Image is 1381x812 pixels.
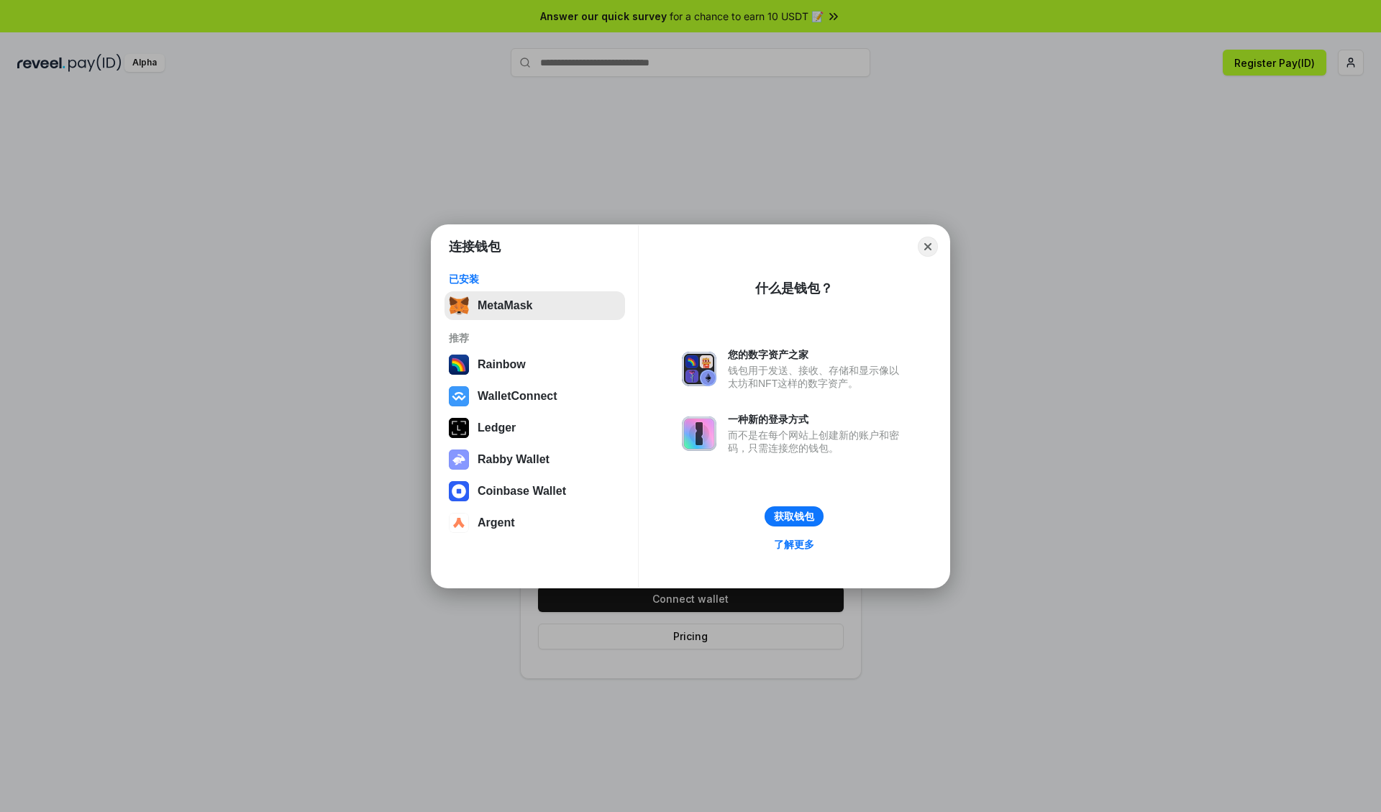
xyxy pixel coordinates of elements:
[765,535,823,554] a: 了解更多
[449,238,501,255] h1: 连接钱包
[682,352,716,386] img: svg+xml,%3Csvg%20xmlns%3D%22http%3A%2F%2Fwww.w3.org%2F2000%2Fsvg%22%20fill%3D%22none%22%20viewBox...
[478,390,557,403] div: WalletConnect
[445,477,625,506] button: Coinbase Wallet
[774,510,814,523] div: 获取钱包
[449,418,469,438] img: svg+xml,%3Csvg%20xmlns%3D%22http%3A%2F%2Fwww.w3.org%2F2000%2Fsvg%22%20width%3D%2228%22%20height%3...
[449,296,469,316] img: svg+xml,%3Csvg%20fill%3D%22none%22%20height%3D%2233%22%20viewBox%3D%220%200%2035%2033%22%20width%...
[765,506,824,526] button: 获取钱包
[478,453,550,466] div: Rabby Wallet
[449,355,469,375] img: svg+xml,%3Csvg%20width%3D%22120%22%20height%3D%22120%22%20viewBox%3D%220%200%20120%20120%22%20fil...
[445,445,625,474] button: Rabby Wallet
[449,332,621,345] div: 推荐
[478,358,526,371] div: Rainbow
[445,350,625,379] button: Rainbow
[449,513,469,533] img: svg+xml,%3Csvg%20width%3D%2228%22%20height%3D%2228%22%20viewBox%3D%220%200%2028%2028%22%20fill%3D...
[449,450,469,470] img: svg+xml,%3Csvg%20xmlns%3D%22http%3A%2F%2Fwww.w3.org%2F2000%2Fsvg%22%20fill%3D%22none%22%20viewBox...
[682,416,716,451] img: svg+xml,%3Csvg%20xmlns%3D%22http%3A%2F%2Fwww.w3.org%2F2000%2Fsvg%22%20fill%3D%22none%22%20viewBox...
[478,485,566,498] div: Coinbase Wallet
[445,291,625,320] button: MetaMask
[478,299,532,312] div: MetaMask
[918,237,938,257] button: Close
[449,386,469,406] img: svg+xml,%3Csvg%20width%3D%2228%22%20height%3D%2228%22%20viewBox%3D%220%200%2028%2028%22%20fill%3D...
[755,280,833,297] div: 什么是钱包？
[774,538,814,551] div: 了解更多
[445,508,625,537] button: Argent
[449,273,621,286] div: 已安装
[445,414,625,442] button: Ledger
[478,516,515,529] div: Argent
[728,413,906,426] div: 一种新的登录方式
[478,421,516,434] div: Ledger
[445,382,625,411] button: WalletConnect
[449,481,469,501] img: svg+xml,%3Csvg%20width%3D%2228%22%20height%3D%2228%22%20viewBox%3D%220%200%2028%2028%22%20fill%3D...
[728,348,906,361] div: 您的数字资产之家
[728,429,906,455] div: 而不是在每个网站上创建新的账户和密码，只需连接您的钱包。
[728,364,906,390] div: 钱包用于发送、接收、存储和显示像以太坊和NFT这样的数字资产。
